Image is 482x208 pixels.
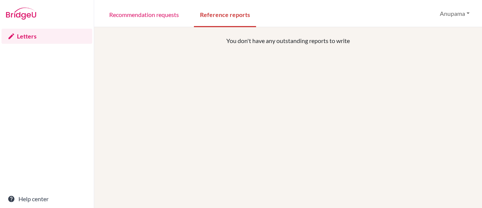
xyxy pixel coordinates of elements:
[6,8,36,20] img: Bridge-U
[194,1,256,27] a: Reference reports
[436,6,473,21] button: Anupama
[140,36,436,45] p: You don't have any outstanding reports to write
[2,191,92,206] a: Help center
[2,29,92,44] a: Letters
[103,1,185,27] a: Recommendation requests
